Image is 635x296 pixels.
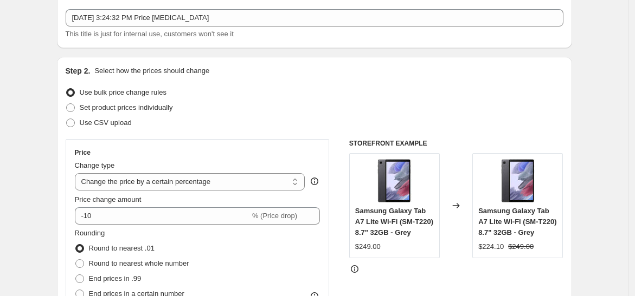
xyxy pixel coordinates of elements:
[89,244,155,252] span: Round to nearest .01
[373,159,416,202] img: 57_d50726cf-62de-4280-b53c-dc1033eae08f_80x.jpg
[349,139,563,148] h6: STOREFRONT EXAMPLE
[75,229,105,237] span: Rounding
[80,88,166,96] span: Use bulk price change rules
[355,207,433,236] span: Samsung Galaxy Tab A7 Lite Wi-Fi (SM-T220) 8.7" 32GB - Grey
[508,241,534,252] strike: $249.00
[478,207,556,236] span: Samsung Galaxy Tab A7 Lite Wi-Fi (SM-T220) 8.7" 32GB - Grey
[75,195,142,203] span: Price change amount
[75,148,91,157] h3: Price
[66,30,234,38] span: This title is just for internal use, customers won't see it
[309,176,320,187] div: help
[252,212,297,220] span: % (Price drop)
[66,9,563,27] input: 30% off holiday sale
[75,161,115,169] span: Change type
[80,119,132,127] span: Use CSV upload
[355,241,381,252] div: $249.00
[94,65,209,76] p: Select how the prices should change
[66,65,91,76] h2: Step 2.
[89,274,142,282] span: End prices in .99
[496,159,540,202] img: 57_d50726cf-62de-4280-b53c-dc1033eae08f_80x.jpg
[80,103,173,111] span: Set product prices individually
[89,259,189,267] span: Round to nearest whole number
[478,241,504,252] div: $224.10
[75,207,250,225] input: -15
